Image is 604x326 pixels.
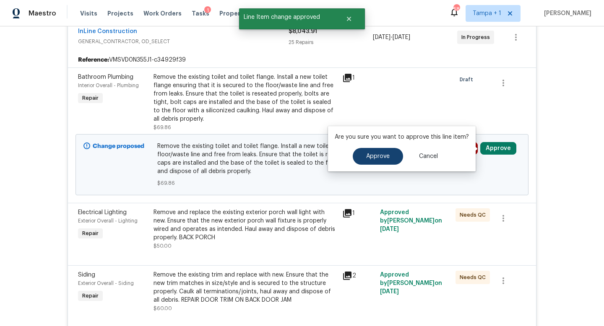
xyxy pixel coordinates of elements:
span: $69.86 [154,125,171,130]
a: InLine Construction [78,28,137,34]
div: 1 [342,208,375,218]
b: Reference: [78,56,109,64]
div: Remove the existing trim and replace with new. Ensure that the new trim matches in size/style and... [154,271,337,304]
span: Electrical Lighting [78,210,127,215]
button: Approve [353,148,403,165]
span: Remove the existing toilet and toilet flange. Install a new toilet flange ensuring that it is sec... [157,142,447,176]
div: VMSVD0N355J1-c34929f39 [68,52,536,67]
span: [DATE] [373,34,391,40]
span: Exterior Overall - Lighting [78,218,138,223]
span: Needs QC [460,211,489,219]
span: Repair [79,292,102,300]
span: In Progress [461,33,493,41]
p: Are you sure you want to approve this line item? [335,133,469,141]
button: Approve [480,142,516,155]
span: $8,043.91 [289,28,317,34]
div: 2 [342,271,375,281]
span: Tasks [192,10,209,16]
span: GENERAL_CONTRACTOR, OD_SELECT [78,37,289,46]
div: 1 [204,6,211,15]
b: Change proposed [93,143,144,149]
span: - [373,33,410,41]
span: Projects [107,9,133,18]
span: Work Orders [143,9,182,18]
span: Exterior Overall - Siding [78,281,134,286]
span: [DATE] [380,226,399,232]
span: $69.86 [157,179,447,187]
span: Properties [219,9,252,18]
span: Approved by [PERSON_NAME] on [380,272,442,295]
span: Interior Overall - Plumbing [78,83,139,88]
span: Approved by [PERSON_NAME] on [380,210,442,232]
button: Close [335,10,363,27]
div: 58 [453,5,459,13]
div: Remove and replace the existing exterior porch wall light with new. Ensure that the new exterior ... [154,208,337,242]
span: Draft [460,75,476,84]
span: Siding [78,272,95,278]
span: $60.00 [154,306,172,311]
span: Needs QC [460,273,489,282]
span: Tampa + 1 [473,9,501,18]
span: Bathroom Plumbing [78,74,133,80]
div: 1 [342,73,375,83]
span: Cancel [419,153,438,160]
span: [DATE] [380,289,399,295]
span: Visits [80,9,97,18]
span: Maestro [29,9,56,18]
button: Cancel [406,148,451,165]
span: Repair [79,94,102,102]
div: Remove the existing toilet and toilet flange. Install a new toilet flange ensuring that it is sec... [154,73,337,123]
span: [DATE] [393,34,410,40]
span: Line Item change approved [239,8,335,26]
span: Repair [79,229,102,238]
div: 25 Repairs [289,38,373,47]
span: Approve [366,153,390,160]
span: $50.00 [154,243,172,248]
span: [PERSON_NAME] [541,9,591,18]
